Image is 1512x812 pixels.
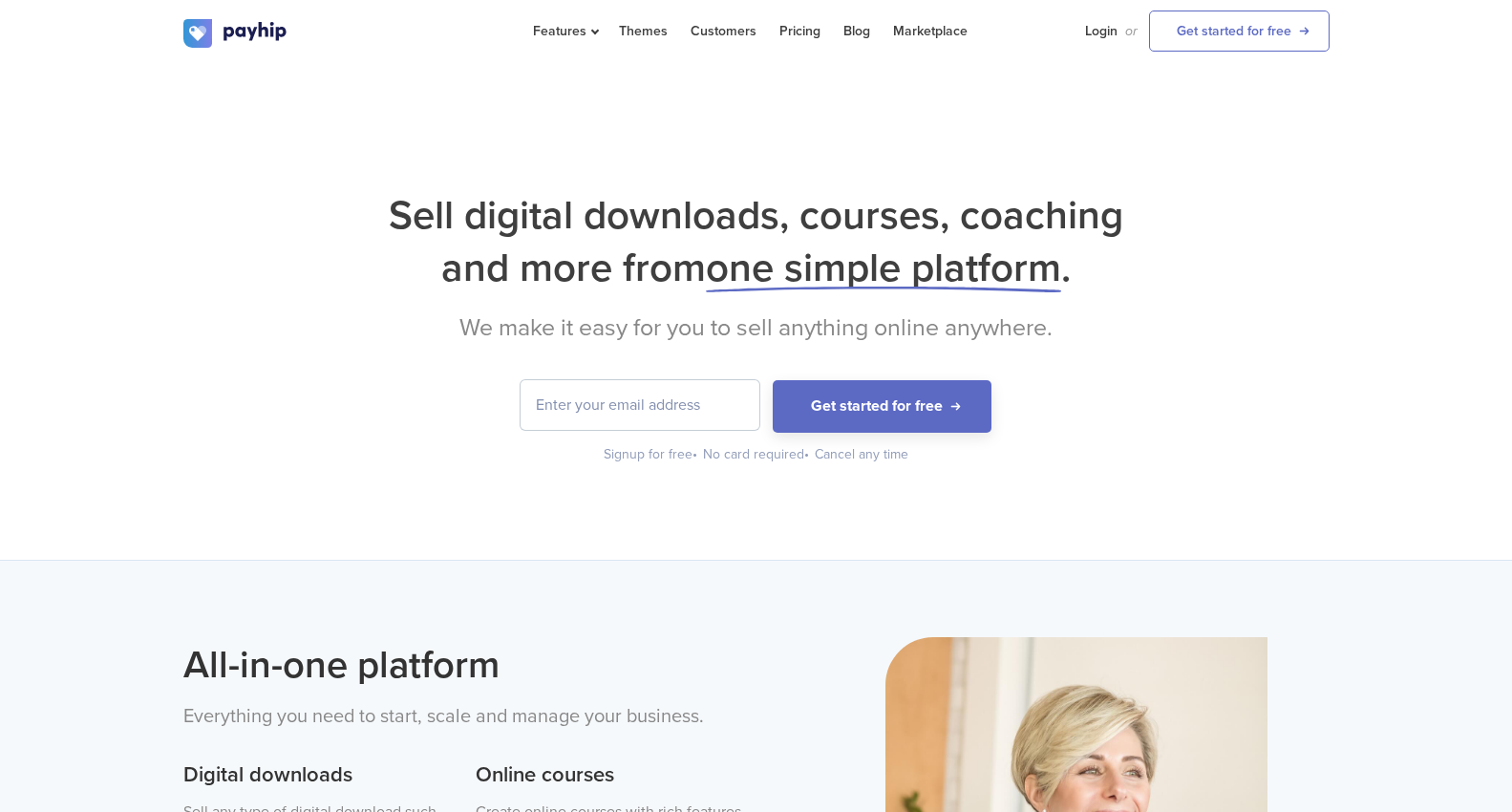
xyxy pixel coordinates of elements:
span: • [692,446,697,462]
button: Get started for free [773,380,991,433]
h3: Digital downloads [183,760,449,791]
span: one simple platform [706,244,1061,292]
img: logo.svg [183,19,288,48]
a: Get started for free [1149,11,1330,52]
span: Features [533,23,596,39]
input: Enter your email address [521,380,759,430]
span: • [804,446,809,462]
div: Signup for free [604,445,699,464]
p: Everything you need to start, scale and manage your business. [183,702,742,732]
h1: Sell digital downloads, courses, coaching and more from [183,189,1330,294]
h2: All-in-one platform [183,637,742,693]
div: Cancel any time [815,445,908,464]
span: . [1061,244,1071,292]
h2: We make it easy for you to sell anything online anywhere. [183,313,1330,342]
h3: Online courses [476,760,741,791]
div: No card required [703,445,811,464]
